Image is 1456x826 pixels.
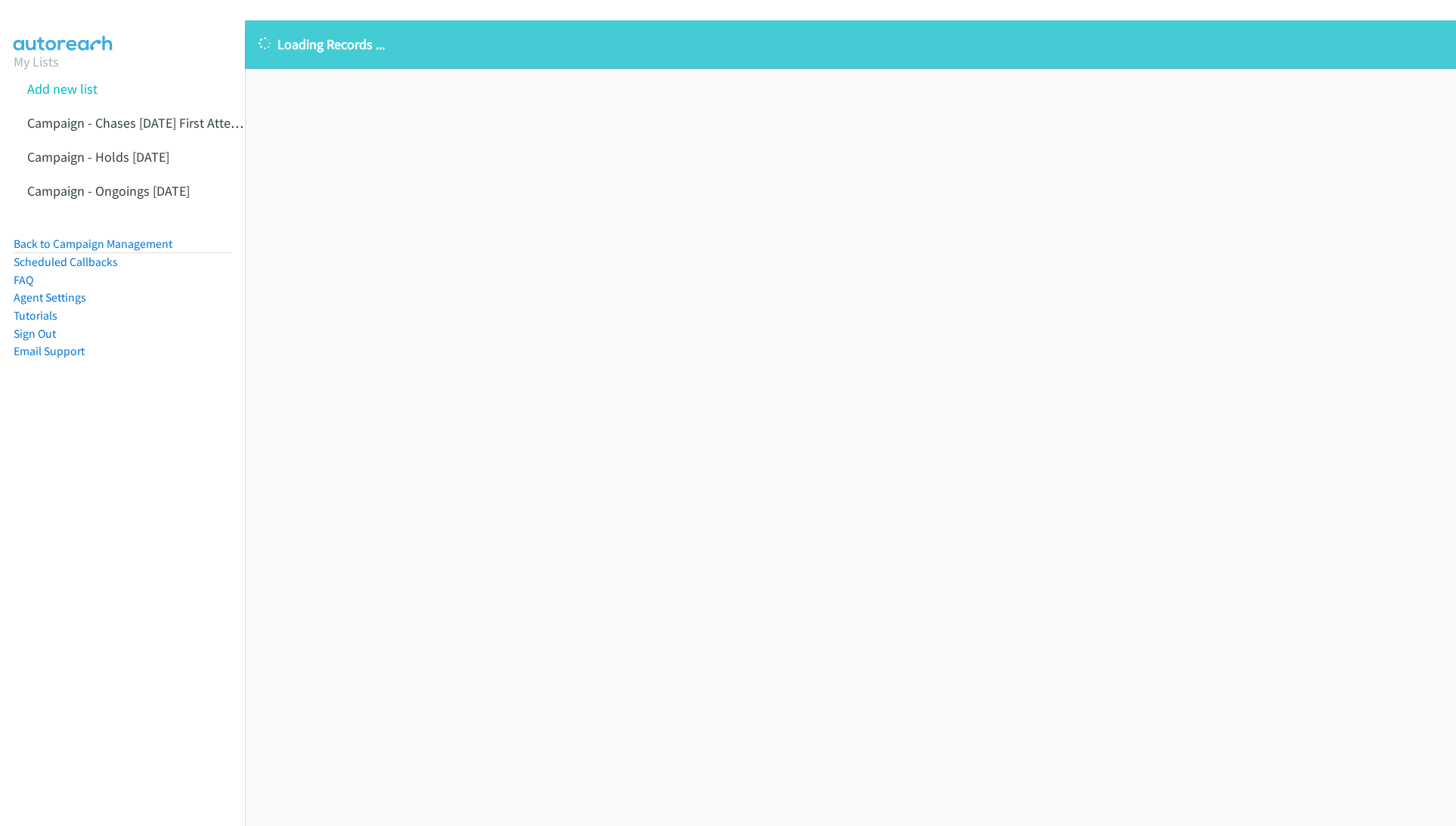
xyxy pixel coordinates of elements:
[27,148,169,166] a: Campaign - Holds [DATE]
[14,290,86,305] a: Agent Settings
[14,344,85,358] a: Email Support
[14,255,118,269] a: Scheduled Callbacks
[14,273,33,287] a: FAQ
[14,237,172,251] a: Back to Campaign Management
[27,80,98,97] a: Add new list
[259,34,1442,54] p: Loading Records ...
[27,182,190,200] a: Campaign - Ongoings [DATE]
[14,308,57,323] a: Tutorials
[14,326,56,341] a: Sign Out
[14,53,59,70] a: My Lists
[27,114,260,131] a: Campaign - Chases [DATE] First Attempts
